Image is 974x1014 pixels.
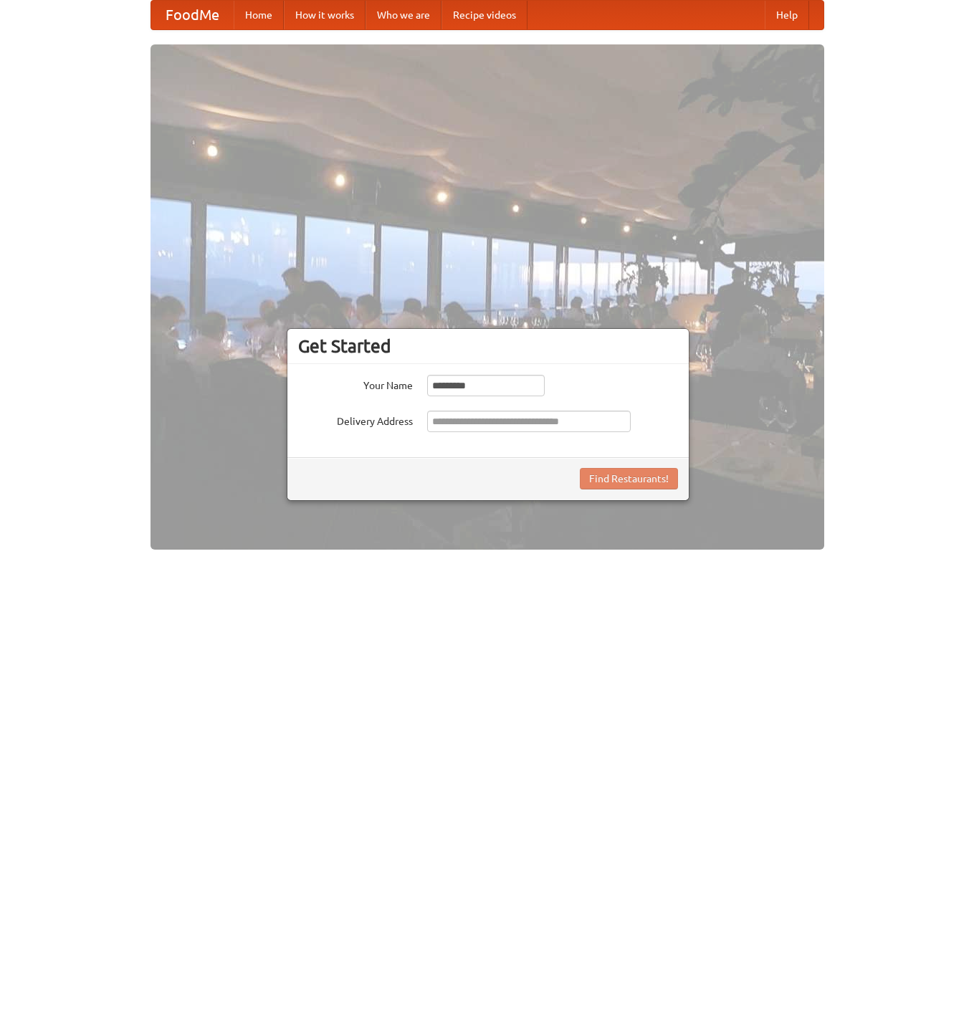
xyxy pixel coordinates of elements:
[441,1,527,29] a: Recipe videos
[284,1,366,29] a: How it works
[580,468,678,489] button: Find Restaurants!
[366,1,441,29] a: Who we are
[298,375,413,393] label: Your Name
[298,411,413,429] label: Delivery Address
[765,1,809,29] a: Help
[234,1,284,29] a: Home
[151,1,234,29] a: FoodMe
[298,335,678,357] h3: Get Started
